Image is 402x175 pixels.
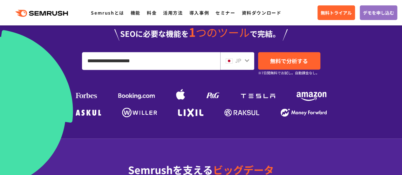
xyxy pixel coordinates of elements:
div: SEOに必要な機能を [18,26,384,41]
a: 資料ダウンロード [242,10,281,16]
a: 無料で分析する [258,52,320,70]
a: 料金 [147,10,157,16]
a: Semrushとは [91,10,124,16]
span: 1 [189,23,196,40]
a: 機能 [131,10,140,16]
span: 無料で分析する [270,57,308,65]
span: つのツール [196,24,250,40]
input: URL、キーワードを入力してください [82,52,220,70]
a: セミナー [215,10,235,16]
a: 活用方法 [163,10,183,16]
a: 無料トライアル [317,5,355,20]
span: 無料トライアル [321,9,352,16]
small: ※7日間無料でお試し。自動課金なし。 [258,70,319,76]
span: で完結。 [250,28,280,39]
a: 導入事例 [189,10,209,16]
span: JP [235,57,241,64]
span: デモを申し込む [363,9,394,16]
a: デモを申し込む [360,5,397,20]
